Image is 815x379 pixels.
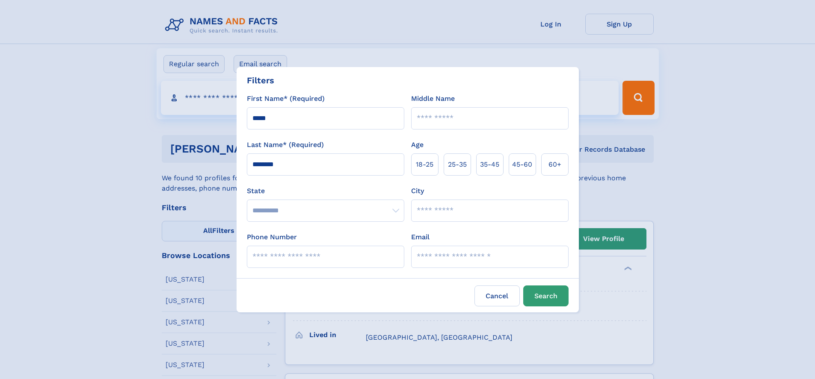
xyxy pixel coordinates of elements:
[548,159,561,170] span: 60+
[480,159,499,170] span: 35‑45
[523,285,569,306] button: Search
[247,186,404,196] label: State
[247,94,325,104] label: First Name* (Required)
[411,232,430,242] label: Email
[474,285,520,306] label: Cancel
[411,140,424,150] label: Age
[247,74,274,87] div: Filters
[247,232,297,242] label: Phone Number
[512,159,532,170] span: 45‑60
[411,94,455,104] label: Middle Name
[416,159,433,170] span: 18‑25
[411,186,424,196] label: City
[448,159,467,170] span: 25‑35
[247,140,324,150] label: Last Name* (Required)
